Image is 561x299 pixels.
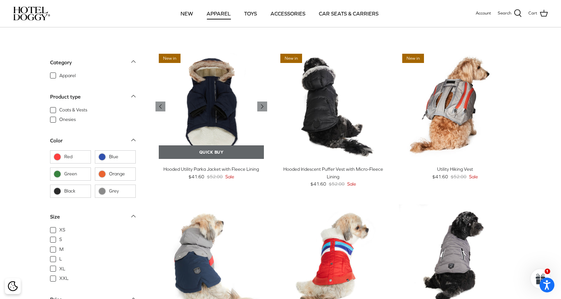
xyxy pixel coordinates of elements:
[469,173,478,180] span: Sale
[159,208,182,217] span: 20% off
[50,58,72,67] div: Category
[399,165,511,180] a: Utility Hiking Vest $41.60 $52.00 Sale
[109,171,132,177] span: Orange
[13,7,50,20] img: hoteldoggycom
[64,188,87,194] span: Black
[347,180,356,188] span: Sale
[59,275,69,282] span: XXL
[476,11,491,15] span: Account
[280,208,304,217] span: 20% off
[50,211,136,226] a: Size
[59,72,76,79] span: Apparel
[476,10,491,17] a: Account
[155,165,267,180] a: Hooded Utility Parka Jacket with Fleece Lining $41.60 $52.00 Sale
[155,165,267,173] div: Hooded Utility Parka Jacket with Fleece Lining
[528,10,537,17] span: Cart
[59,227,65,233] span: XS
[50,136,63,145] div: Color
[402,208,426,217] span: 20% off
[59,246,64,253] span: M
[225,173,234,180] span: Sale
[432,173,448,180] span: $41.60
[50,135,136,150] a: Color
[207,173,223,180] span: $52.00
[451,173,466,180] span: $52.00
[498,9,522,18] a: Search
[7,281,18,292] button: Cookie policy
[399,50,511,163] a: Utility Hiking Vest
[280,54,302,63] span: New in
[399,165,511,173] div: Utility Hiking Vest
[498,10,511,17] span: Search
[277,165,389,180] div: Hooded Iridescent Puffer Vest with Micro-Fleece Lining
[188,173,204,180] span: $41.60
[159,145,264,159] a: Quick buy
[64,171,87,177] span: Green
[402,54,424,63] span: New in
[59,256,62,262] span: L
[98,2,461,25] div: Primary navigation
[265,2,311,25] a: ACCESSORIES
[5,278,21,294] div: Cookie policy
[50,92,81,101] div: Product type
[277,165,389,188] a: Hooded Iridescent Puffer Vest with Micro-Fleece Lining $41.60 $52.00 Sale
[277,50,389,163] a: Hooded Iridescent Puffer Vest with Micro-Fleece Lining
[159,54,181,63] span: New in
[310,180,326,188] span: $41.60
[59,236,62,243] span: S
[257,102,267,111] a: Previous
[201,2,237,25] a: APPAREL
[313,2,384,25] a: CAR SEATS & CARRIERS
[50,91,136,106] a: Product type
[109,188,132,194] span: Grey
[175,2,199,25] a: NEW
[329,180,345,188] span: $52.00
[238,2,263,25] a: TOYS
[109,154,132,160] span: Blue
[50,57,136,72] a: Category
[59,116,76,123] span: Onesies
[59,106,87,113] span: Coats & Vests
[528,9,548,18] a: Cart
[59,265,65,272] span: XL
[155,102,165,111] a: Previous
[8,281,18,291] img: Cookie policy
[50,213,60,221] div: Size
[155,50,267,163] a: Hooded Utility Parka Jacket with Fleece Lining
[64,154,87,160] span: Red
